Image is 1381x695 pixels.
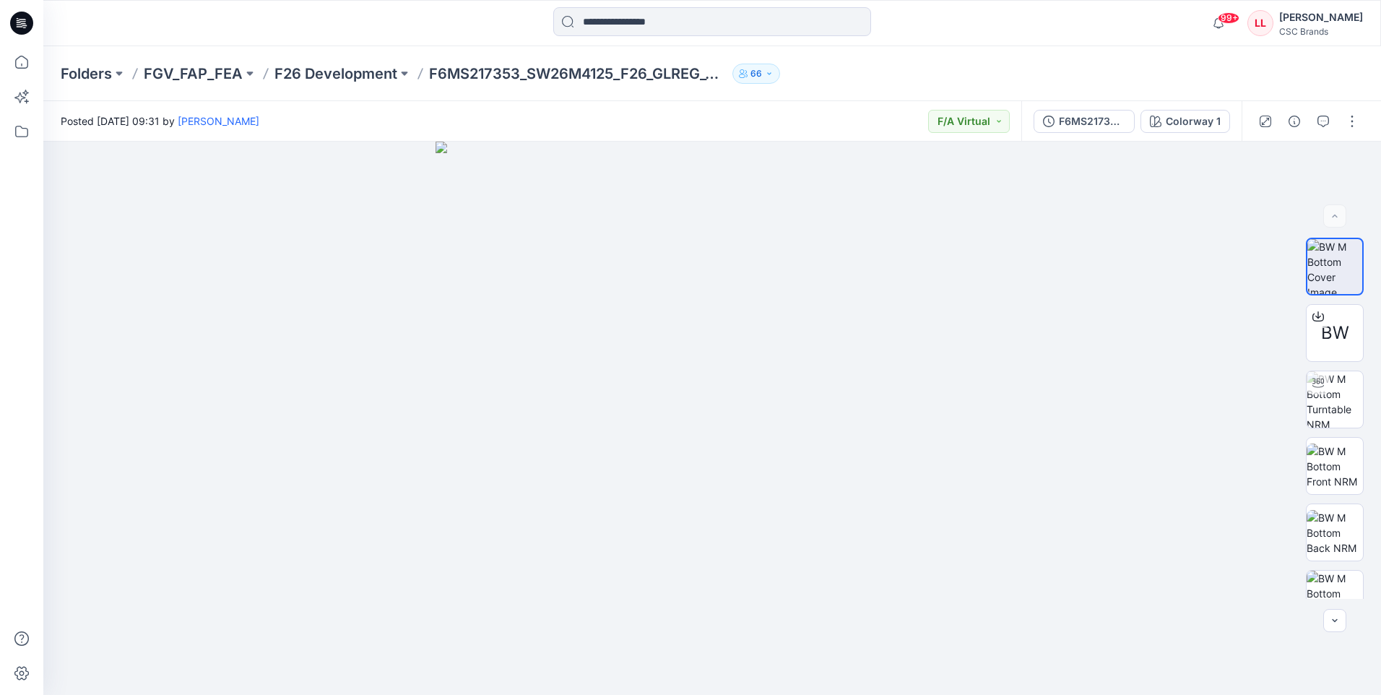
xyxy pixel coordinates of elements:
img: BW M Bottom Back NRM [1307,510,1363,556]
img: BW M Bottom Turntable NRM [1307,371,1363,428]
button: F6MS217353_SW26M4125_F26_GLREG_VFA [1034,110,1135,133]
div: CSC Brands [1279,26,1363,37]
img: BW M Bottom Front CloseUp NRM [1307,571,1363,627]
span: 99+ [1218,12,1239,24]
div: F6MS217353_SW26M4125_F26_GLREG_VFA [1059,113,1125,129]
a: [PERSON_NAME] [178,115,259,127]
img: BW M Bottom Front NRM [1307,444,1363,489]
span: BW [1321,320,1349,346]
a: FGV_FAP_FEA [144,64,243,84]
a: Folders [61,64,112,84]
a: F26 Development [274,64,397,84]
button: 66 [732,64,780,84]
span: Posted [DATE] 09:31 by [61,113,259,129]
img: eyJhbGciOiJIUzI1NiIsImtpZCI6IjAiLCJzbHQiOiJzZXMiLCJ0eXAiOiJKV1QifQ.eyJkYXRhIjp7InR5cGUiOiJzdG9yYW... [436,142,989,695]
img: BW M Bottom Cover Image NRM [1307,239,1362,294]
div: [PERSON_NAME] [1279,9,1363,26]
p: 66 [750,66,762,82]
p: F6MS217353_SW26M4125_F26_GLREG_VFA [429,64,727,84]
div: Colorway 1 [1166,113,1221,129]
div: LL [1247,10,1273,36]
button: Details [1283,110,1306,133]
button: Colorway 1 [1140,110,1230,133]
